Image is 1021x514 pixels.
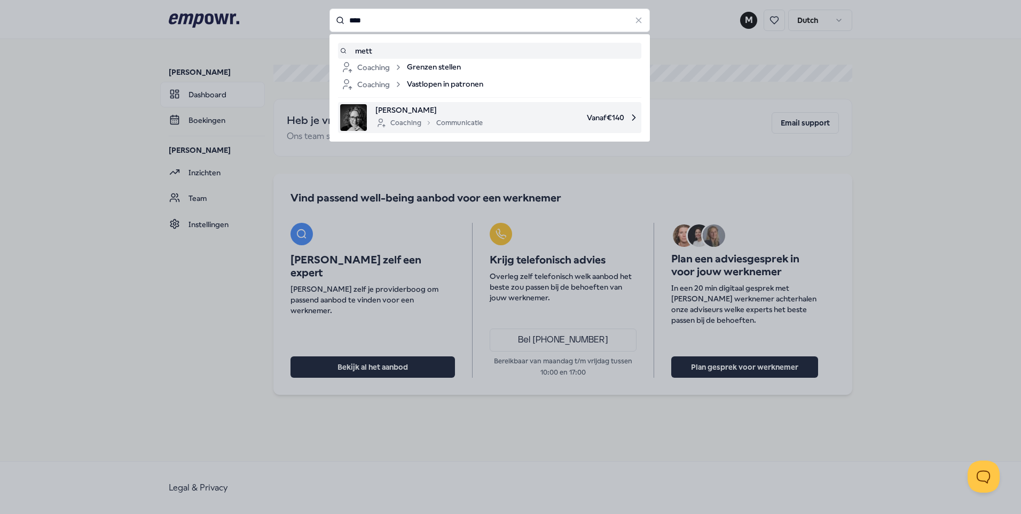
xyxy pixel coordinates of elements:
[491,104,639,131] span: Vanaf € 140
[340,104,367,131] img: product image
[340,61,403,74] div: Coaching
[329,9,650,32] input: Search for products, categories or subcategories
[407,61,461,74] span: Grenzen stellen
[407,78,483,91] span: Vastlopen in patronen
[340,104,639,131] a: product image[PERSON_NAME]CoachingCommunicatieVanaf€140
[340,78,639,91] a: CoachingVastlopen in patronen
[340,45,639,57] a: mett
[375,104,483,116] span: [PERSON_NAME]
[968,461,1000,493] iframe: Help Scout Beacon - Open
[375,116,483,129] div: Coaching Communicatie
[340,61,639,74] a: CoachingGrenzen stellen
[340,78,403,91] div: Coaching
